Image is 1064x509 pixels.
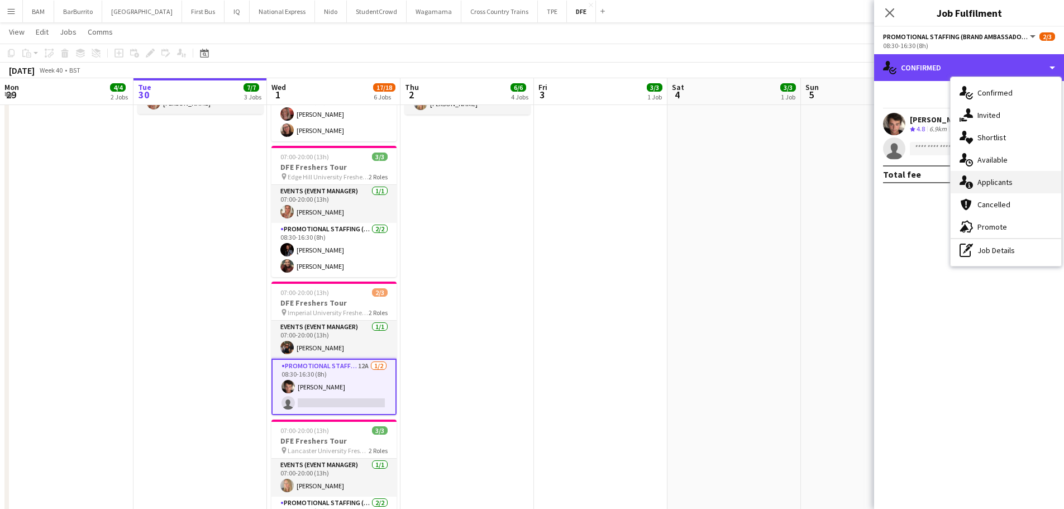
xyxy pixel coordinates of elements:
h3: DFE Freshers Tour [271,436,397,446]
span: 2 Roles [369,308,388,317]
span: Available [977,155,1008,165]
h3: DFE Freshers Tour [271,298,397,308]
button: Nido [315,1,347,22]
a: View [4,25,29,39]
span: Applicants [977,177,1013,187]
h3: Job Fulfilment [874,6,1064,20]
span: Jobs [60,27,77,37]
span: Invited [977,110,1000,120]
button: First Bus [182,1,225,22]
button: Promotional Staffing (Brand Ambassadors) [883,32,1037,41]
button: Wagamama [407,1,461,22]
span: Lancaster University Freshers Fair [288,446,369,455]
span: 3/3 [780,83,796,92]
app-card-role: Events (Event Manager)1/107:00-20:00 (13h)[PERSON_NAME] [271,459,397,497]
span: Imperial University Freshers Fair [288,308,369,317]
button: TPE [538,1,567,22]
div: BST [69,66,80,74]
span: Confirmed [977,88,1013,98]
span: Thu [405,82,419,92]
span: 6/6 [510,83,526,92]
span: 07:00-20:00 (13h) [280,153,329,161]
span: 2 [403,88,419,101]
span: Week 40 [37,66,65,74]
div: Job Details [951,239,1061,261]
div: [PERSON_NAME] [910,115,969,125]
div: 2 Jobs [111,93,128,101]
span: 17/18 [373,83,395,92]
a: Edit [31,25,53,39]
span: Comms [88,27,113,37]
span: 3/3 [647,83,662,92]
button: Cross Country Trains [461,1,538,22]
span: 1 [270,88,286,101]
span: 2 Roles [369,446,388,455]
div: Confirmed [874,54,1064,81]
span: 30 [136,88,151,101]
button: BarBurrito [54,1,102,22]
span: Edge Hill University Freshers Fair [288,173,369,181]
div: 08:30-16:30 (8h) [883,41,1055,50]
div: 3 Jobs [244,93,261,101]
span: 07:00-20:00 (13h) [280,288,329,297]
button: DFE [567,1,596,22]
span: 2/3 [1039,32,1055,41]
span: Mon [4,82,19,92]
div: Total fee [883,169,921,180]
app-card-role: Events (Event Manager)1/107:00-20:00 (13h)[PERSON_NAME] [271,185,397,223]
button: BAM [23,1,54,22]
span: 07:00-20:00 (13h) [280,426,329,435]
span: Edit [36,27,49,37]
h3: DFE Freshers Tour [271,162,397,172]
span: 2/3 [372,288,388,297]
span: Fri [538,82,547,92]
app-card-role: Promotional Staffing (Brand Ambassadors)2/209:30-17:30 (8h)[PERSON_NAME][PERSON_NAME] [271,87,397,141]
span: 4/4 [110,83,126,92]
button: [GEOGRAPHIC_DATA] [102,1,182,22]
span: Wed [271,82,286,92]
app-job-card: 07:00-20:00 (13h)2/3DFE Freshers Tour Imperial University Freshers Fair2 RolesEvents (Event Manag... [271,282,397,415]
div: 1 Job [647,93,662,101]
span: Sat [672,82,684,92]
span: 3/3 [372,426,388,435]
span: 3/3 [372,153,388,161]
span: Cancelled [977,199,1010,210]
span: Promote [977,222,1007,232]
span: 4 [670,88,684,101]
span: 4.8 [917,125,925,133]
span: 5 [804,88,819,101]
span: 2 Roles [369,173,388,181]
span: Tue [138,82,151,92]
a: Jobs [55,25,81,39]
button: National Express [250,1,315,22]
div: 6.9km [927,125,949,134]
span: Sun [805,82,819,92]
app-card-role: Promotional Staffing (Brand Ambassadors)12A1/208:30-16:30 (8h)[PERSON_NAME] [271,359,397,415]
app-card-role: Events (Event Manager)1/107:00-20:00 (13h)[PERSON_NAME] [271,321,397,359]
span: 7/7 [244,83,259,92]
div: 1 Job [781,93,795,101]
div: 6 Jobs [374,93,395,101]
button: StudentCrowd [347,1,407,22]
span: Promotional Staffing (Brand Ambassadors) [883,32,1028,41]
span: 29 [3,88,19,101]
app-job-card: 07:00-20:00 (13h)3/3DFE Freshers Tour Edge Hill University Freshers Fair2 RolesEvents (Event Mana... [271,146,397,277]
span: View [9,27,25,37]
button: IQ [225,1,250,22]
div: [DATE] [9,65,35,76]
a: Comms [83,25,117,39]
span: Shortlist [977,132,1006,142]
div: 4 Jobs [511,93,528,101]
app-card-role: Promotional Staffing (Brand Ambassadors)2/208:30-16:30 (8h)[PERSON_NAME][PERSON_NAME] [271,223,397,277]
span: 3 [537,88,547,101]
